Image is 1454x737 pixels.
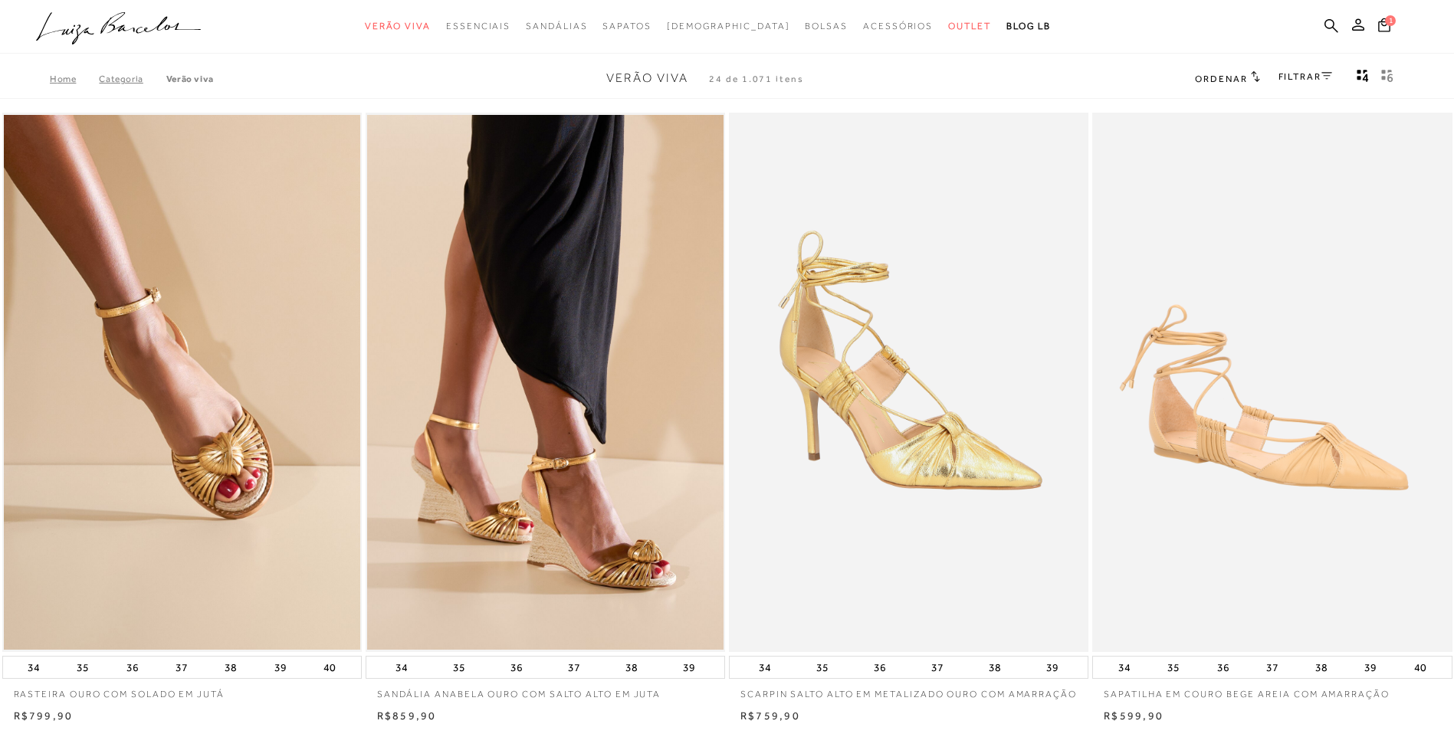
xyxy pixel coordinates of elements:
[1278,71,1332,82] a: FILTRAR
[606,71,688,85] span: Verão Viva
[709,74,804,84] span: 24 de 1.071 itens
[667,21,790,31] span: [DEMOGRAPHIC_DATA]
[1006,12,1051,41] a: BLOG LB
[1385,15,1396,26] span: 1
[4,115,360,650] a: RASTEIRA OURO COM SOLADO EM JUTÁ RASTEIRA OURO COM SOLADO EM JUTÁ
[1374,17,1395,38] button: 1
[869,657,891,678] button: 36
[365,12,431,41] a: categoryNavScreenReaderText
[1195,74,1247,84] span: Ordenar
[730,115,1087,650] a: SCARPIN SALTO ALTO EM METALIZADO OURO COM AMARRAÇÃO SCARPIN SALTO ALTO EM METALIZADO OURO COM AMA...
[805,12,848,41] a: categoryNavScreenReaderText
[122,657,143,678] button: 36
[1377,68,1398,88] button: gridText6Desc
[270,657,291,678] button: 39
[812,657,833,678] button: 35
[1042,657,1063,678] button: 39
[1094,115,1450,650] a: SAPATILHA EM COURO BEGE AREIA COM AMARRAÇÃO SAPATILHA EM COURO BEGE AREIA COM AMARRAÇÃO
[319,657,340,678] button: 40
[14,709,74,722] span: R$799,90
[863,12,933,41] a: categoryNavScreenReaderText
[526,21,587,31] span: Sandálias
[506,657,527,678] button: 36
[927,657,948,678] button: 37
[377,709,437,722] span: R$859,90
[72,657,94,678] button: 35
[526,12,587,41] a: categoryNavScreenReaderText
[1311,657,1332,678] button: 38
[602,21,651,31] span: Sapatos
[1006,21,1051,31] span: BLOG LB
[365,21,431,31] span: Verão Viva
[754,657,776,678] button: 34
[366,679,725,701] a: SANDÁLIA ANABELA OURO COM SALTO ALTO EM JUTA
[367,115,724,650] a: SANDÁLIA ANABELA OURO COM SALTO ALTO EM JUTA SANDÁLIA ANABELA OURO COM SALTO ALTO EM JUTA
[948,21,991,31] span: Outlet
[166,74,214,84] a: Verão Viva
[621,657,642,678] button: 38
[1360,657,1381,678] button: 39
[729,679,1088,701] a: SCARPIN SALTO ALTO EM METALIZADO OURO COM AMARRAÇÃO
[367,115,724,650] img: SANDÁLIA ANABELA OURO COM SALTO ALTO EM JUTA
[391,657,412,678] button: 34
[1352,68,1374,88] button: Mostrar 4 produtos por linha
[50,74,99,84] a: Home
[1104,709,1164,722] span: R$599,90
[99,74,166,84] a: Categoria
[740,709,800,722] span: R$759,90
[2,679,362,701] a: RASTEIRA OURO COM SOLADO EM JUTÁ
[220,657,241,678] button: 38
[4,115,360,650] img: RASTEIRA OURO COM SOLADO EM JUTÁ
[730,115,1087,650] img: SCARPIN SALTO ALTO EM METALIZADO OURO COM AMARRAÇÃO
[805,21,848,31] span: Bolsas
[948,12,991,41] a: categoryNavScreenReaderText
[667,12,790,41] a: noSubCategoriesText
[23,657,44,678] button: 34
[1163,657,1184,678] button: 35
[1114,657,1135,678] button: 34
[863,21,933,31] span: Acessórios
[984,657,1006,678] button: 38
[563,657,585,678] button: 37
[171,657,192,678] button: 37
[678,657,700,678] button: 39
[602,12,651,41] a: categoryNavScreenReaderText
[446,21,510,31] span: Essenciais
[1213,657,1234,678] button: 36
[1094,115,1450,650] img: SAPATILHA EM COURO BEGE AREIA COM AMARRAÇÃO
[446,12,510,41] a: categoryNavScreenReaderText
[1410,657,1431,678] button: 40
[1262,657,1283,678] button: 37
[448,657,470,678] button: 35
[1092,679,1452,701] a: SAPATILHA EM COURO BEGE AREIA COM AMARRAÇÃO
